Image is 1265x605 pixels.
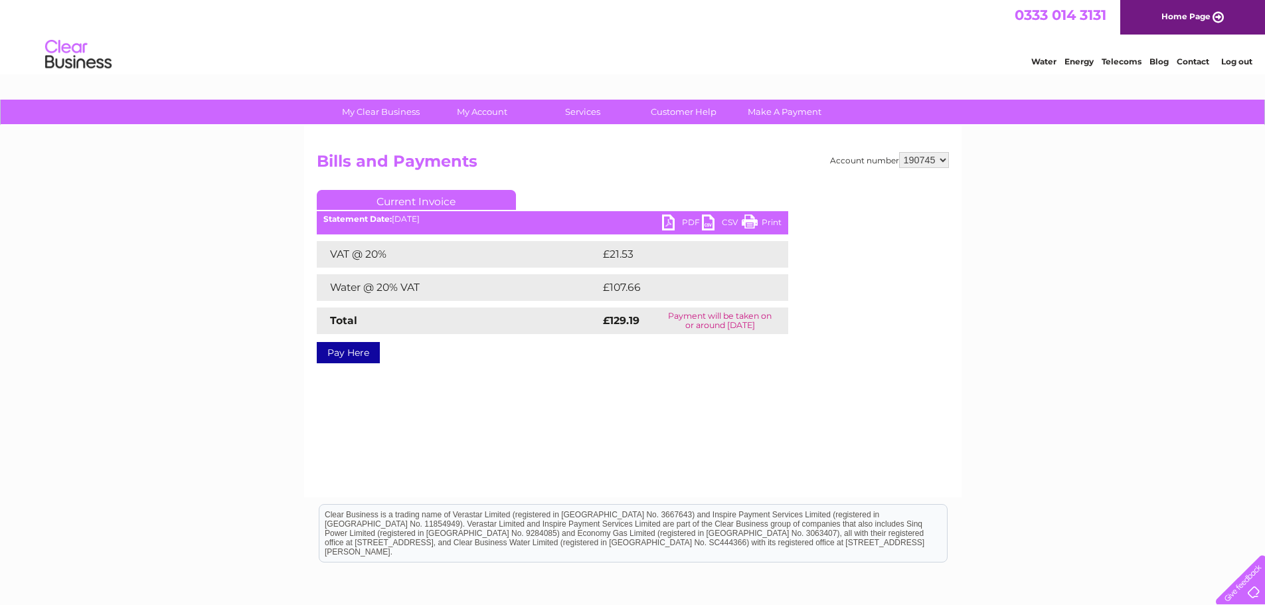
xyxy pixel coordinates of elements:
a: Make A Payment [730,100,839,124]
td: VAT @ 20% [317,241,600,268]
strong: Total [330,314,357,327]
div: Clear Business is a trading name of Verastar Limited (registered in [GEOGRAPHIC_DATA] No. 3667643... [319,7,947,64]
a: Customer Help [629,100,738,124]
td: £107.66 [600,274,764,301]
a: My Account [427,100,537,124]
td: Payment will be taken on or around [DATE] [652,307,788,334]
td: £21.53 [600,241,760,268]
img: logo.png [44,35,112,75]
a: Current Invoice [317,190,516,210]
a: Contact [1177,56,1209,66]
a: My Clear Business [326,100,436,124]
a: CSV [702,215,742,234]
a: Energy [1064,56,1094,66]
div: Account number [830,152,949,168]
h2: Bills and Payments [317,152,949,177]
a: Telecoms [1102,56,1141,66]
a: PDF [662,215,702,234]
a: Pay Here [317,342,380,363]
div: [DATE] [317,215,788,224]
a: 0333 014 3131 [1015,7,1106,23]
a: Log out [1221,56,1252,66]
td: Water @ 20% VAT [317,274,600,301]
b: Statement Date: [323,214,392,224]
a: Blog [1149,56,1169,66]
a: Print [742,215,782,234]
strong: £129.19 [603,314,639,327]
a: Services [528,100,637,124]
a: Water [1031,56,1056,66]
